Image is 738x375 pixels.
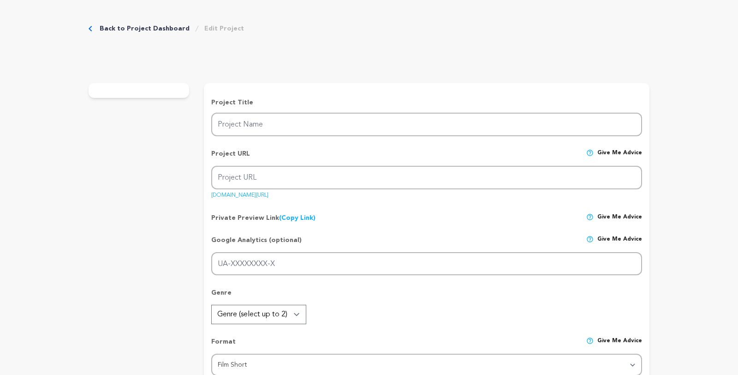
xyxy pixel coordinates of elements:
p: Format [211,337,236,354]
input: Project URL [211,166,642,189]
p: Project Title [211,98,642,107]
span: Give me advice [597,337,642,354]
img: help-circle.svg [586,337,594,345]
a: (Copy Link) [279,215,315,221]
img: help-circle.svg [586,213,594,221]
p: Google Analytics (optional) [211,236,302,252]
span: Give me advice [597,236,642,252]
a: Back to Project Dashboard [100,24,190,33]
p: Genre [211,288,642,305]
div: Breadcrumb [89,24,244,33]
p: Private Preview Link [211,213,315,223]
input: UA-XXXXXXXX-X [211,252,642,276]
span: Give me advice [597,149,642,166]
img: help-circle.svg [586,149,594,157]
a: [DOMAIN_NAME][URL] [211,189,268,198]
img: help-circle.svg [586,236,594,243]
a: Edit Project [204,24,244,33]
input: Project Name [211,113,642,136]
span: Give me advice [597,213,642,223]
p: Project URL [211,149,250,166]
